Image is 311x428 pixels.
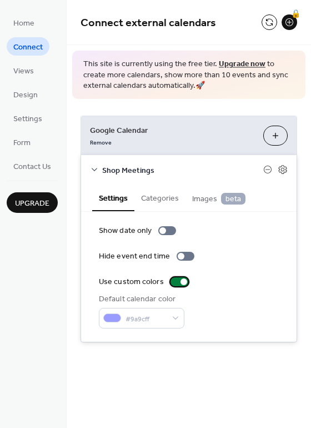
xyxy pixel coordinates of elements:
a: Design [7,85,44,103]
div: Hide event end time [99,251,170,262]
span: Connect external calendars [81,12,216,34]
a: Settings [7,109,49,127]
span: Home [13,18,34,29]
a: Views [7,61,41,79]
span: Remove [90,138,112,146]
a: Upgrade now [219,57,265,72]
span: Views [13,66,34,77]
a: Connect [7,37,49,56]
a: Contact Us [7,157,58,175]
button: Categories [134,185,185,210]
span: Upgrade [15,198,49,210]
div: Use custom colors [99,276,164,288]
span: #9a9cff [126,313,167,325]
span: Contact Us [13,161,51,173]
button: Settings [92,185,134,211]
span: This site is currently using the free tier. to create more calendars, show more than 10 events an... [83,59,294,92]
div: Default calendar color [99,293,182,305]
button: Images beta [185,185,252,211]
a: Home [7,13,41,32]
button: Upgrade [7,192,58,213]
span: Shop Meetings [102,165,263,176]
span: Settings [13,113,42,125]
span: Form [13,137,31,149]
span: Google Calendar [90,125,254,136]
span: Images [192,193,245,205]
div: Show date only [99,225,152,237]
span: beta [221,193,245,205]
a: Form [7,133,37,151]
span: Connect [13,42,43,53]
span: Design [13,89,38,101]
